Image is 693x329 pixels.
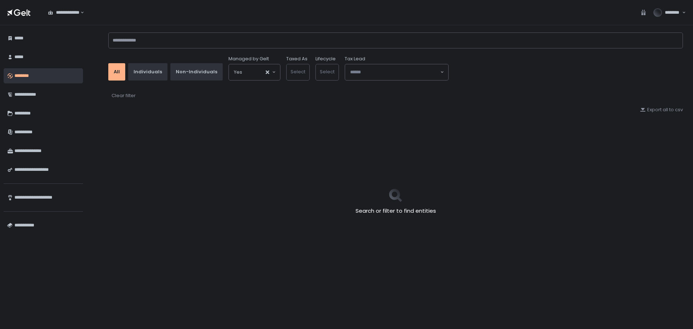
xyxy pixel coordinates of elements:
[356,207,436,215] h2: Search or filter to find entities
[345,64,448,80] div: Search for option
[242,69,265,76] input: Search for option
[108,63,125,81] button: All
[112,92,136,99] div: Clear filter
[345,56,365,62] span: Tax Lead
[350,69,440,76] input: Search for option
[176,69,217,75] div: Non-Individuals
[170,63,223,81] button: Non-Individuals
[234,69,242,76] span: Yes
[286,56,308,62] label: Taxed As
[229,64,280,80] div: Search for option
[266,70,269,74] button: Clear Selected
[128,63,167,81] button: Individuals
[114,69,120,75] div: All
[315,56,336,62] label: Lifecycle
[43,5,84,20] div: Search for option
[111,92,136,99] button: Clear filter
[291,68,305,75] span: Select
[134,69,162,75] div: Individuals
[320,68,335,75] span: Select
[79,9,80,16] input: Search for option
[640,107,683,113] button: Export all to csv
[228,56,269,62] span: Managed by Gelt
